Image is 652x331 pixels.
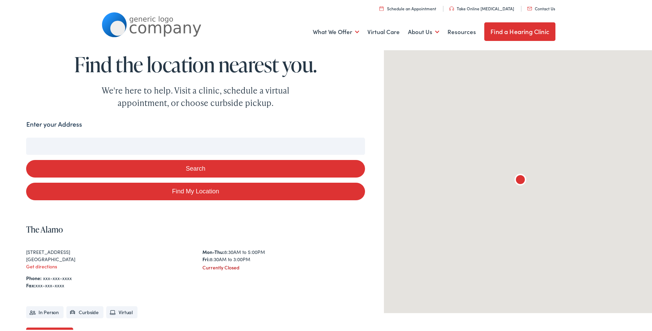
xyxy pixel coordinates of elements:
strong: Fax: [26,280,35,287]
div: 8:30AM to 5:00PM 8:30AM to 3:00PM [202,247,365,261]
div: xxx-xxx-xxxx [26,280,365,288]
img: utility icon [379,5,384,9]
strong: Phone: [26,273,42,280]
li: In Person [26,305,64,317]
button: Search [26,159,365,176]
label: Enter your Address [26,118,82,128]
a: Get directions [26,261,57,268]
a: Virtual Care [367,18,400,43]
a: Find a Hearing Clinic [484,21,555,40]
input: Enter your address or zip code [26,136,365,153]
a: Contact Us [527,4,555,10]
li: Virtual [106,305,137,317]
li: Curbside [66,305,103,317]
a: What We Offer [313,18,359,43]
a: Take Online [MEDICAL_DATA] [449,4,514,10]
a: The Alamo [26,222,63,234]
a: Schedule an Appointment [379,4,436,10]
h1: Find the location nearest you. [26,52,365,74]
a: Find My Location [26,181,365,199]
div: [STREET_ADDRESS] [26,247,189,254]
img: utility icon [527,6,532,9]
a: About Us [408,18,439,43]
img: utility icon [449,5,454,9]
div: [GEOGRAPHIC_DATA] [26,254,189,261]
a: Resources [447,18,476,43]
strong: Fri: [202,254,210,261]
div: We're here to help. Visit a clinic, schedule a virtual appointment, or choose curbside pickup. [86,83,306,108]
strong: Mon-Thu: [202,247,224,254]
div: The Alamo [512,171,529,188]
div: Currently Closed [202,263,365,270]
a: xxx-xxx-xxxx [43,273,72,280]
